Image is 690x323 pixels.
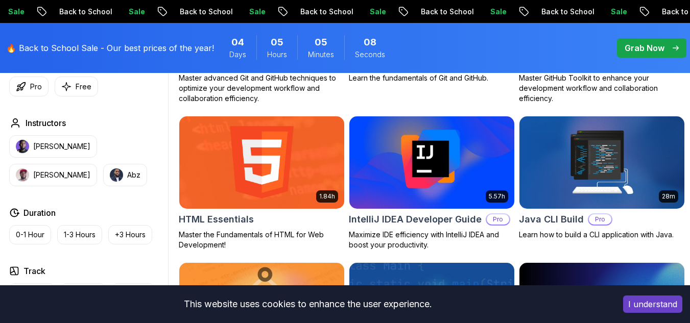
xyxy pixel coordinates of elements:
p: Sale [360,7,393,17]
p: [PERSON_NAME] [33,170,90,180]
p: Pro [30,82,42,92]
h2: IntelliJ IDEA Developer Guide [349,212,482,227]
p: Sale [601,7,634,17]
p: Back to School [291,7,360,17]
p: Back to School [411,7,481,17]
p: Learn how to build a CLI application with Java. [519,230,685,240]
p: Sale [119,7,152,17]
p: 🔥 Back to School Sale - Our best prices of the year! [6,42,214,54]
h2: Java CLI Build [519,212,584,227]
p: Sale [481,7,513,17]
p: Maximize IDE efficiency with IntelliJ IDEA and boost your productivity. [349,230,515,250]
p: Pro [589,214,611,225]
img: instructor img [16,168,29,182]
p: 1.84h [319,192,335,201]
p: Free [76,82,91,92]
button: instructor imgAbz [103,164,147,186]
p: 1-3 Hours [64,230,96,240]
a: Java CLI Build card28mJava CLI BuildProLearn how to build a CLI application with Java. [519,116,685,240]
button: instructor img[PERSON_NAME] [9,164,97,186]
button: 0-1 Hour [9,225,51,244]
img: HTML Essentials card [179,116,344,209]
p: 28m [662,192,675,201]
p: Pro [487,214,509,225]
p: [PERSON_NAME] [33,141,90,152]
h2: Instructors [26,117,66,129]
span: 5 Hours [271,35,283,49]
span: Seconds [355,49,385,60]
p: Master advanced Git and GitHub techniques to optimize your development workflow and collaboration... [179,73,345,104]
img: instructor img [16,140,29,153]
span: Days [229,49,246,60]
h2: Duration [23,207,56,219]
p: 5.57h [489,192,505,201]
button: instructor img[PERSON_NAME] [9,135,97,158]
a: HTML Essentials card1.84hHTML EssentialsMaster the Fundamentals of HTML for Web Development! [179,116,345,250]
button: Accept cookies [623,295,682,313]
p: +3 Hours [115,230,146,240]
button: Dev Ops [112,283,155,303]
h2: Track [23,265,45,277]
button: Front End [9,283,55,303]
p: Grab Now [625,42,664,54]
img: Java CLI Build card [519,116,684,209]
button: Free [55,77,98,96]
span: Hours [267,49,287,60]
p: Learn the fundamentals of Git and GitHub. [349,73,515,83]
p: Back to School [532,7,601,17]
button: 1-3 Hours [57,225,102,244]
button: Pro [9,77,49,96]
div: This website uses cookies to enhance the user experience. [8,293,608,315]
p: Master GitHub Toolkit to enhance your development workflow and collaboration efficiency. [519,73,685,104]
a: IntelliJ IDEA Developer Guide card5.57hIntelliJ IDEA Developer GuideProMaximize IDE efficiency wi... [349,116,515,250]
p: Back to School [50,7,119,17]
img: instructor img [110,168,123,182]
p: Master the Fundamentals of HTML for Web Development! [179,230,345,250]
p: Sale [240,7,272,17]
span: 8 Seconds [364,35,376,49]
img: IntelliJ IDEA Developer Guide card [345,114,518,211]
span: 4 Days [231,35,244,49]
button: Back End [61,283,106,303]
h2: HTML Essentials [179,212,254,227]
span: 5 Minutes [315,35,327,49]
p: 0-1 Hour [16,230,44,240]
span: Minutes [308,49,334,60]
button: +3 Hours [108,225,152,244]
p: Abz [127,170,140,180]
p: Back to School [170,7,240,17]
